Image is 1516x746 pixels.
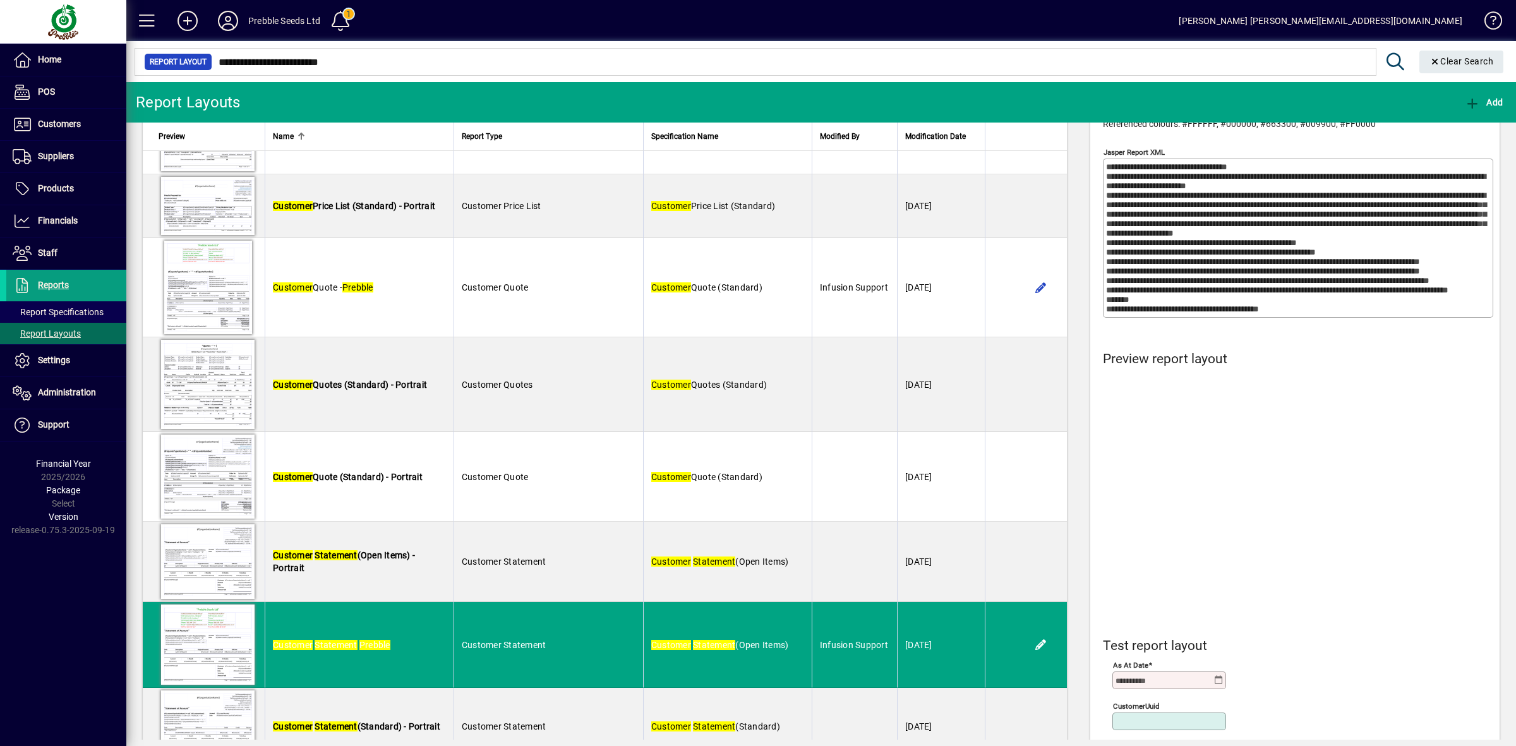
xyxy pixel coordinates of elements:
span: Specification Name [651,129,718,143]
h4: Test report layout [1103,638,1493,654]
a: Suppliers [6,141,126,172]
td: [DATE] [897,522,985,602]
em: Prebble [342,282,373,292]
a: Home [6,44,126,76]
span: Preview [159,129,185,143]
span: Version [49,512,78,522]
span: (Open Items) - Portrait [273,550,415,573]
div: Specification Name [651,129,804,143]
a: POS [6,76,126,108]
span: Quote (Standard) [651,282,762,292]
span: Modified By [820,129,860,143]
span: Customers [38,119,81,129]
em: Customer [651,556,691,567]
em: Prebble [359,640,390,650]
span: Financials [38,215,78,226]
span: Report Layout [150,56,207,68]
h4: Preview report layout [1103,351,1493,367]
span: Modification Date [905,129,966,143]
a: Report Specifications [6,301,126,323]
span: Infusion Support [820,640,888,650]
a: Knowledge Base [1475,3,1500,44]
span: Customer Statement [462,721,546,731]
span: Customer Quotes [462,380,533,390]
span: Referenced colours: #FFFFFF, #000000, #663300, #009900, #FF0000 [1103,119,1376,129]
em: Customer [273,640,313,650]
td: [DATE] [897,174,985,238]
em: Statement [315,550,357,560]
div: Modification Date [905,129,977,143]
em: Customer [651,640,691,650]
span: Suppliers [38,151,74,161]
button: Clear [1419,51,1504,73]
em: Customer [273,721,313,731]
em: Statement [693,556,735,567]
span: (Open Items) [651,640,789,650]
button: Profile [208,9,248,32]
span: Customer Statement [462,556,546,567]
a: Staff [6,238,126,269]
span: Reports [38,280,69,290]
span: Quote - [273,282,373,292]
span: POS [38,87,55,97]
span: Report Layouts [13,328,81,339]
span: Settings [38,355,70,365]
span: Add [1465,97,1503,107]
button: Add [1462,91,1506,114]
span: (Open Items) [651,556,789,567]
button: Edit [1031,635,1051,655]
mat-label: customerUuid [1113,702,1160,711]
span: Financial Year [36,459,91,469]
em: Statement [693,721,735,731]
span: Support [38,419,69,430]
span: Price List (Standard) [651,201,775,211]
a: Customers [6,109,126,140]
div: Report Layouts [136,92,241,112]
em: Customer [273,550,313,560]
span: Products [38,183,74,193]
span: Staff [38,248,57,258]
td: [DATE] [897,238,985,337]
em: Customer [273,282,313,292]
td: [DATE] [897,432,985,522]
em: Statement [693,640,735,650]
em: Statement [315,721,357,731]
div: [PERSON_NAME] [PERSON_NAME][EMAIL_ADDRESS][DOMAIN_NAME] [1179,11,1462,31]
div: Prebble Seeds Ltd [248,11,320,31]
td: [DATE] [897,602,985,688]
button: Edit [1031,277,1051,298]
div: Report Type [462,129,635,143]
a: Support [6,409,126,441]
em: Customer [651,472,691,482]
span: Home [38,54,61,64]
span: Quotes (Standard) - Portrait [273,380,427,390]
div: Name [273,129,446,143]
span: Package [46,485,80,495]
span: Name [273,129,294,143]
mat-label: As at Date [1113,661,1148,670]
button: Add [167,9,208,32]
span: Report Specifications [13,307,104,317]
a: Report Layouts [6,323,126,344]
span: Administration [38,387,96,397]
span: Customer Quote [462,282,529,292]
a: Settings [6,345,126,376]
span: Price List (Standard) - Portrait [273,201,435,211]
em: Customer [651,380,691,390]
span: Customer Statement [462,640,546,650]
em: Customer [651,721,691,731]
a: Products [6,173,126,205]
span: Clear Search [1429,56,1494,66]
td: [DATE] [897,337,985,432]
em: Customer [273,201,313,211]
span: Customer Price List [462,201,541,211]
span: Report Type [462,129,502,143]
span: Customer Quote [462,472,529,482]
span: Quote (Standard) [651,472,762,482]
em: Customer [273,472,313,482]
mat-label: Jasper Report XML [1104,148,1165,157]
span: (Standard) [651,721,780,731]
em: Statement [315,640,357,650]
span: Infusion Support [820,282,888,292]
span: (Standard) - Portrait [273,721,440,731]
